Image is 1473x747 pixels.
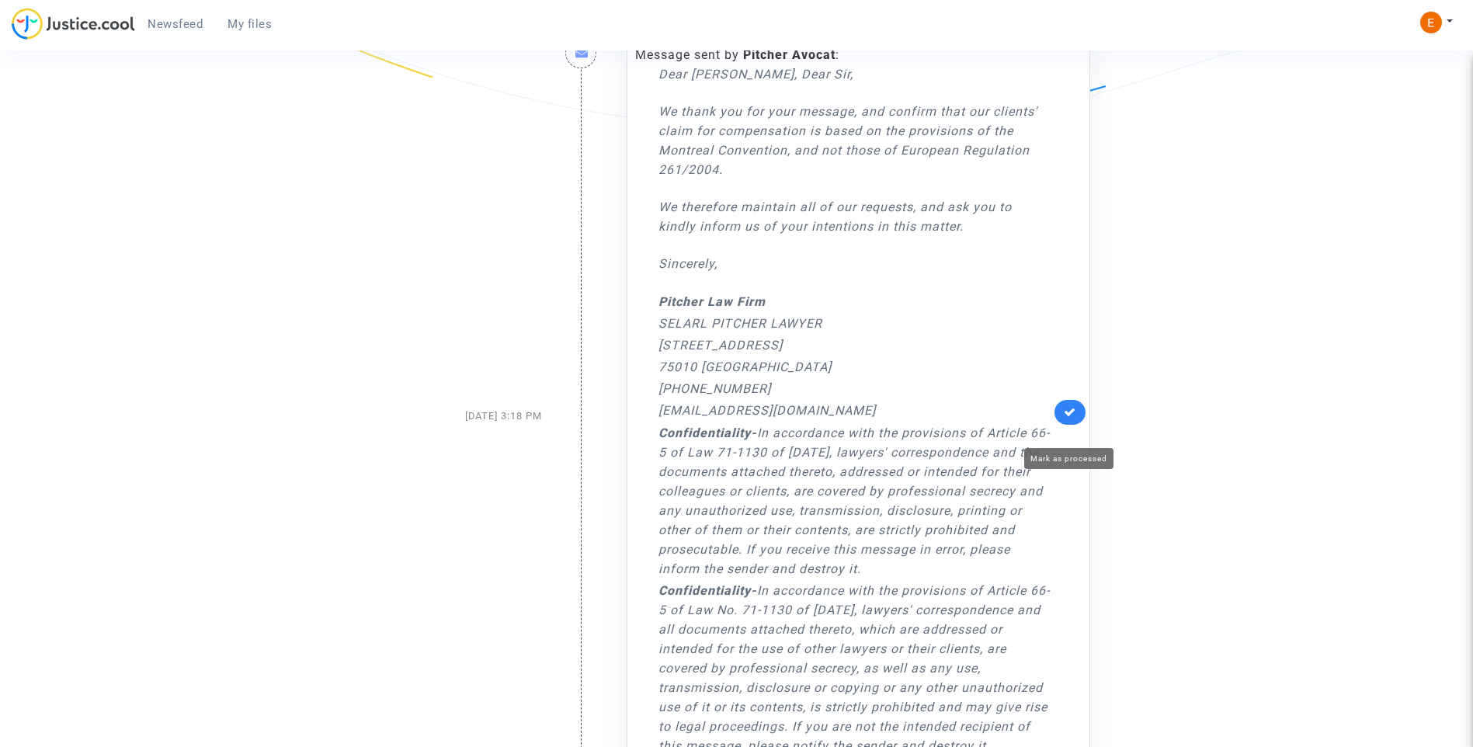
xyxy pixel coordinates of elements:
[12,8,135,40] img: jc-logo.svg
[658,197,1051,236] p: We therefore maintain all of our requests, and ask you to kindly inform us of your intentions in ...
[658,335,1051,355] p: [STREET_ADDRESS]
[658,583,757,598] strong: Confidentiality-
[228,17,272,31] span: My files
[658,357,1051,377] p: 75010 [GEOGRAPHIC_DATA]
[658,102,1051,179] p: We thank you for your message, and confirm that our clients' claim for compensation is based on t...
[658,426,1050,576] i: In accordance with the provisions of Article 66-5 of Law 71-1130 of [DATE], lawyers' corresponden...
[658,254,1051,273] p: Sincerely,
[135,12,215,36] a: Newsfeed
[148,17,203,31] span: Newsfeed
[658,294,766,309] strong: Pitcher Law Firm
[1420,12,1442,33] img: ACg8ocIeiFvHKe4dA5oeRFd_CiCnuxWUEc1A2wYhRJE3TTWt=s96-c
[658,379,1051,398] p: [PHONE_NUMBER]
[658,401,1051,420] p: [EMAIL_ADDRESS][DOMAIN_NAME]
[743,47,836,62] b: Pitcher Avocat
[658,64,1051,84] p: Dear [PERSON_NAME], Dear Sir,
[658,314,1051,333] p: SELARL PITCHER LAWYER
[215,12,284,36] a: My files
[658,426,757,440] strong: Confidentiality-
